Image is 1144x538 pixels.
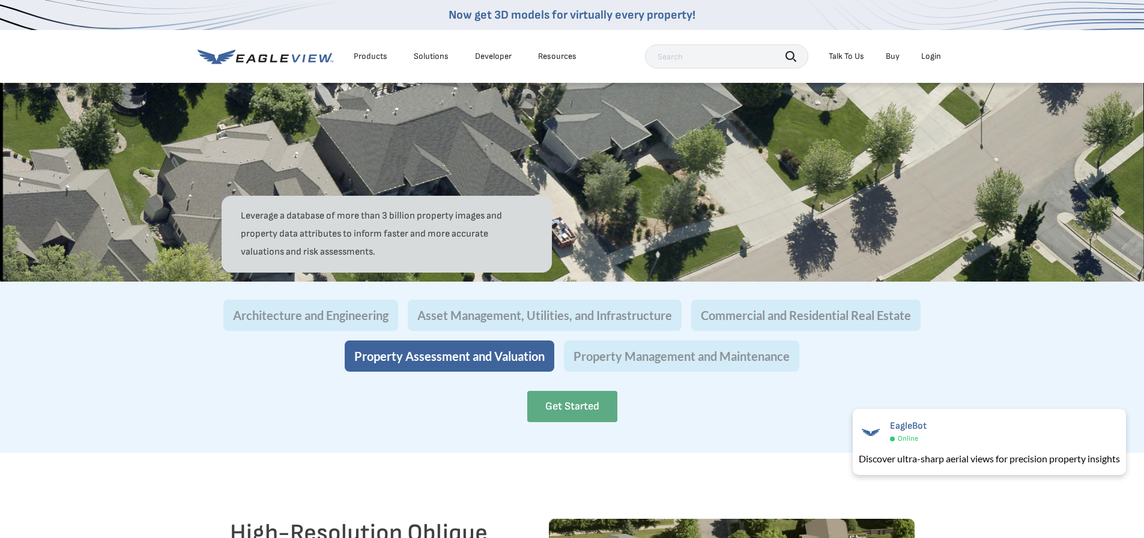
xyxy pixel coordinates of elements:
[859,420,883,444] img: EagleBot
[354,51,387,62] div: Products
[527,391,617,422] a: Get Started
[691,300,921,331] button: Commercial and Residential Real Estate
[921,51,941,62] div: Login
[223,300,398,331] button: Architecture and Engineering
[241,207,533,261] p: Leverage a database of more than 3 billion property images and property data attributes to inform...
[890,420,927,432] span: EagleBot
[408,300,682,331] button: Asset Management, Utilities, and Infrastructure
[898,434,918,443] span: Online
[538,51,577,62] div: Resources
[859,452,1120,466] div: Discover ultra-sharp aerial views for precision property insights
[564,340,799,372] button: Property Management and Maintenance
[645,44,808,68] input: Search
[449,8,695,22] a: Now get 3D models for virtually every property!
[829,51,864,62] div: Talk To Us
[886,51,900,62] a: Buy
[475,51,512,62] a: Developer
[414,51,449,62] div: Solutions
